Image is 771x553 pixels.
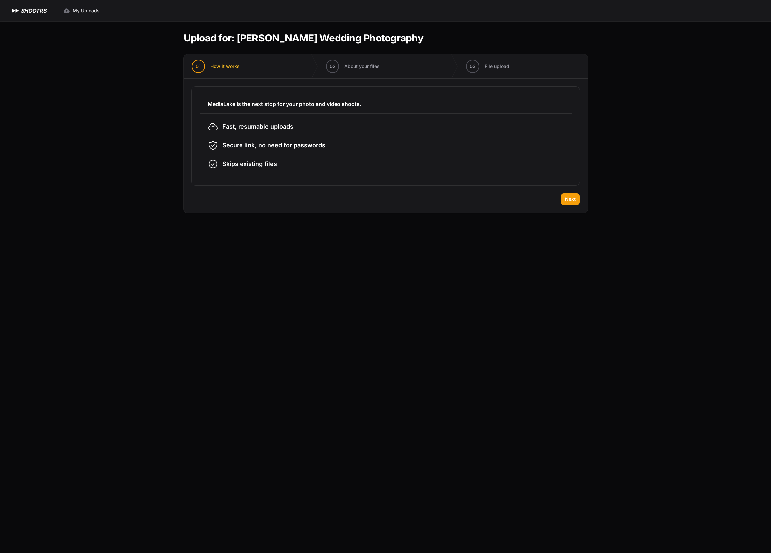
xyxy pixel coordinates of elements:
[485,63,509,70] span: File upload
[196,63,201,70] span: 01
[561,193,580,205] button: Next
[59,5,104,17] a: My Uploads
[11,7,21,15] img: SHOOTRS
[458,54,517,78] button: 03 File upload
[318,54,388,78] button: 02 About your files
[184,54,247,78] button: 01 How it works
[330,63,336,70] span: 02
[222,122,293,131] span: Fast, resumable uploads
[21,7,46,15] h1: SHOOTRS
[470,63,476,70] span: 03
[210,63,240,70] span: How it works
[344,63,380,70] span: About your files
[73,7,100,14] span: My Uploads
[208,100,564,108] h3: MediaLake is the next stop for your photo and video shoots.
[184,32,423,44] h1: Upload for: [PERSON_NAME] Wedding Photography
[565,196,576,202] span: Next
[222,141,325,150] span: Secure link, no need for passwords
[222,159,277,169] span: Skips existing files
[11,7,46,15] a: SHOOTRS SHOOTRS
